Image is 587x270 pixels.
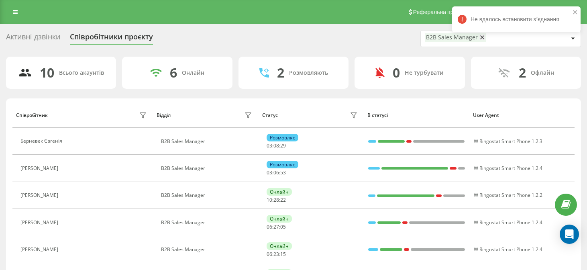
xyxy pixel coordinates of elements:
[267,197,286,203] div: : :
[413,9,472,15] span: Реферальна програма
[273,223,279,230] span: 27
[267,134,298,141] div: Розмовляє
[273,142,279,149] span: 08
[157,112,171,118] div: Відділ
[267,170,286,176] div: : :
[267,223,272,230] span: 06
[6,33,60,45] div: Активні дзвінки
[474,219,542,226] span: W Ringostat Smart Phone 1.2.4
[267,242,292,250] div: Онлайн
[267,142,272,149] span: 03
[20,138,64,144] div: Берневек Євгенія
[20,166,60,171] div: [PERSON_NAME]
[289,70,328,76] div: Розмовляють
[161,247,254,252] div: B2B Sales Manager
[59,70,104,76] div: Всього акаунтів
[473,112,571,118] div: User Agent
[560,225,579,244] div: Open Intercom Messenger
[573,9,578,16] button: close
[273,251,279,258] span: 23
[267,196,272,203] span: 10
[280,223,286,230] span: 05
[519,65,526,80] div: 2
[277,65,284,80] div: 2
[20,247,60,252] div: [PERSON_NAME]
[452,6,581,32] div: Не вдалось встановити зʼєднання
[280,251,286,258] span: 15
[182,70,204,76] div: Онлайн
[474,246,542,253] span: W Ringostat Smart Phone 1.2.4
[280,196,286,203] span: 22
[531,70,554,76] div: Офлайн
[405,70,444,76] div: Не турбувати
[267,251,272,258] span: 06
[267,143,286,149] div: : :
[474,192,542,198] span: W Ringostat Smart Phone 1.2.2
[161,192,254,198] div: B2B Sales Manager
[40,65,54,80] div: 10
[16,112,48,118] div: Співробітник
[367,112,465,118] div: В статусі
[280,142,286,149] span: 29
[267,215,292,223] div: Онлайн
[273,169,279,176] span: 06
[267,161,298,168] div: Розмовляє
[280,169,286,176] span: 53
[161,139,254,144] div: B2B Sales Manager
[70,33,153,45] div: Співробітники проєкту
[267,188,292,196] div: Онлайн
[393,65,400,80] div: 0
[426,34,478,41] div: B2B Sales Manager
[20,220,60,225] div: [PERSON_NAME]
[267,224,286,230] div: : :
[267,169,272,176] span: 03
[161,166,254,171] div: B2B Sales Manager
[161,220,254,225] div: B2B Sales Manager
[273,196,279,203] span: 28
[474,138,542,145] span: W Ringostat Smart Phone 1.2.3
[20,192,60,198] div: [PERSON_NAME]
[170,65,177,80] div: 6
[267,252,286,257] div: : :
[262,112,278,118] div: Статус
[474,165,542,172] span: W Ringostat Smart Phone 1.2.4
